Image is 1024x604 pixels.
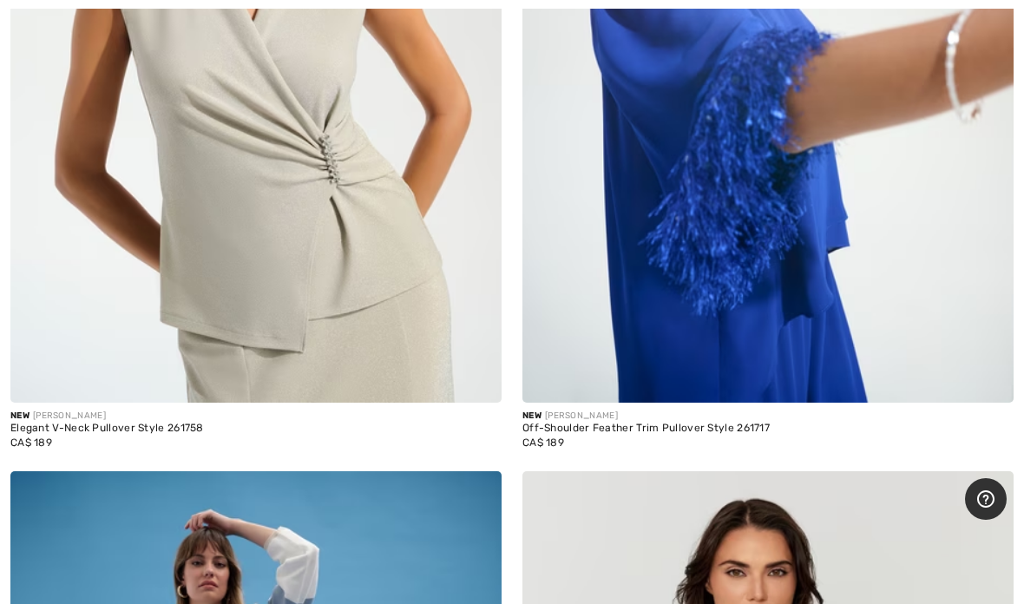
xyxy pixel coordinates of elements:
div: [PERSON_NAME] [522,410,1014,423]
span: New [522,410,542,421]
div: Elegant V-Neck Pullover Style 261758 [10,423,502,435]
div: Off-Shoulder Feather Trim Pullover Style 261717 [522,423,1014,435]
span: CA$ 189 [522,437,564,449]
span: New [10,410,30,421]
span: CA$ 189 [10,437,52,449]
div: [PERSON_NAME] [10,410,502,423]
iframe: Opens a widget where you can find more information [965,478,1007,522]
